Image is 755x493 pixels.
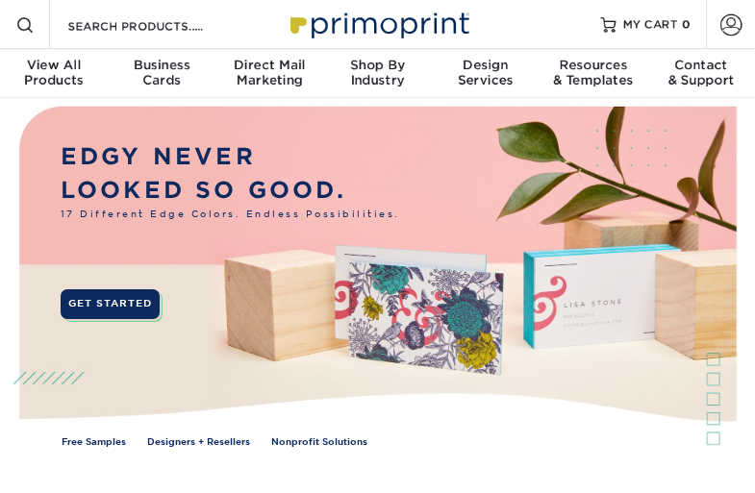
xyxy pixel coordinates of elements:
[323,58,431,88] div: Industry
[540,58,647,73] span: Resources
[61,173,400,207] p: LOOKED SO GOOD.
[108,58,215,73] span: Business
[271,435,367,449] a: Nonprofit Solutions
[540,49,647,100] a: Resources& Templates
[215,58,323,88] div: Marketing
[282,3,474,44] img: Primoprint
[108,49,215,100] a: BusinessCards
[61,208,400,221] span: 17 Different Edge Colors. Endless Possibilities.
[682,17,691,31] span: 0
[647,58,755,73] span: Contact
[65,13,253,37] input: SEARCH PRODUCTS.....
[147,435,250,449] a: Designers + Resellers
[61,289,160,319] a: GET STARTED
[323,58,431,73] span: Shop By
[647,49,755,100] a: Contact& Support
[432,58,540,73] span: Design
[540,58,647,88] div: & Templates
[432,58,540,88] div: Services
[108,58,215,88] div: Cards
[647,58,755,88] div: & Support
[432,49,540,100] a: DesignServices
[215,49,323,100] a: Direct MailMarketing
[61,139,400,173] p: EDGY NEVER
[62,435,126,449] a: Free Samples
[215,58,323,73] span: Direct Mail
[623,16,678,33] span: MY CART
[323,49,431,100] a: Shop ByIndustry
